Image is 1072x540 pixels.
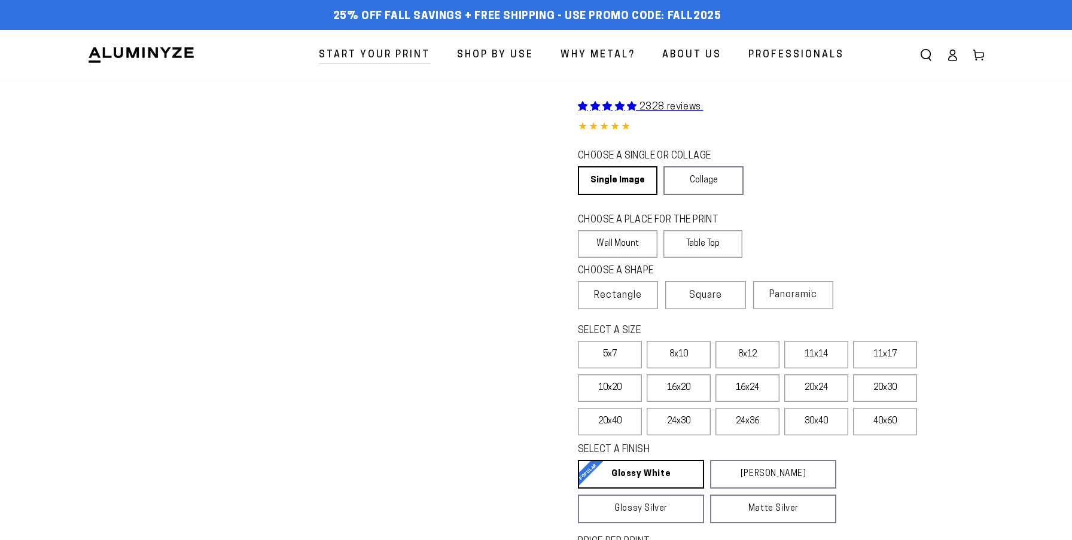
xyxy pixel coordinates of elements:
label: 8x10 [647,341,711,368]
span: 25% off FALL Savings + Free Shipping - Use Promo Code: FALL2025 [333,10,721,23]
legend: SELECT A SIZE [578,324,817,338]
a: Glossy Silver [578,495,704,523]
a: About Us [653,39,730,71]
legend: CHOOSE A SHAPE [578,264,733,278]
label: 10x20 [578,374,642,402]
a: Professionals [739,39,853,71]
span: Professionals [748,47,844,64]
a: Collage [663,166,743,195]
span: Shop By Use [457,47,534,64]
img: Aluminyze [87,46,195,64]
a: [PERSON_NAME] [710,460,836,489]
span: Panoramic [769,290,817,300]
label: 24x30 [647,408,711,435]
span: Start Your Print [319,47,430,64]
div: 4.85 out of 5.0 stars [578,119,985,136]
legend: CHOOSE A PLACE FOR THE PRINT [578,213,732,227]
a: Single Image [578,166,657,195]
label: 40x60 [853,408,917,435]
legend: SELECT A FINISH [578,443,808,457]
label: Wall Mount [578,230,657,258]
label: Table Top [663,230,743,258]
label: 16x24 [715,374,779,402]
label: 11x17 [853,341,917,368]
label: 20x24 [784,374,848,402]
label: 8x12 [715,341,779,368]
a: 2328 reviews. [578,102,703,112]
span: 2328 reviews. [639,102,703,112]
label: 24x36 [715,408,779,435]
label: 20x30 [853,374,917,402]
label: 30x40 [784,408,848,435]
span: Rectangle [594,288,642,303]
a: Why Metal? [552,39,644,71]
span: Square [689,288,722,303]
label: 20x40 [578,408,642,435]
label: 5x7 [578,341,642,368]
a: Matte Silver [710,495,836,523]
legend: CHOOSE A SINGLE OR COLLAGE [578,150,732,163]
summary: Search our site [913,42,939,68]
a: Glossy White [578,460,704,489]
span: About Us [662,47,721,64]
a: Shop By Use [448,39,543,71]
a: Start Your Print [310,39,439,71]
label: 11x14 [784,341,848,368]
label: 16x20 [647,374,711,402]
span: Why Metal? [561,47,635,64]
